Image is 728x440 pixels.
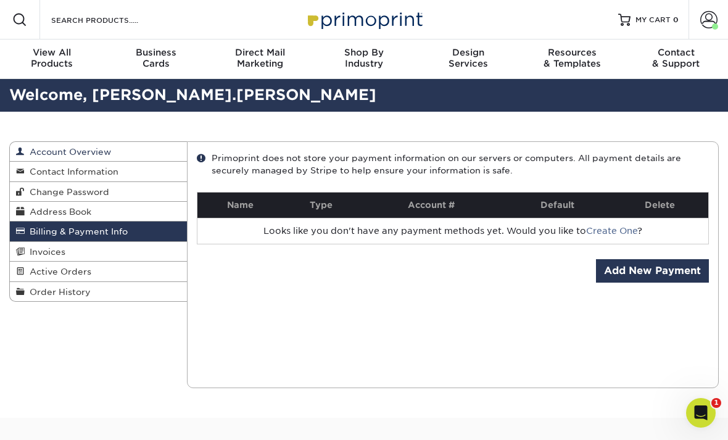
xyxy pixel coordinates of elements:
span: Business [104,47,209,58]
span: Order History [25,287,91,297]
div: & Support [624,47,728,69]
a: Shop ByIndustry [312,39,416,79]
div: & Templates [520,47,624,69]
a: Add New Payment [596,259,709,283]
th: Name [197,193,284,218]
img: Primoprint [302,6,426,33]
a: Billing & Payment Info [10,222,187,241]
a: Invoices [10,242,187,262]
span: Active Orders [25,267,91,276]
span: MY CART [635,15,671,25]
a: DesignServices [416,39,520,79]
iframe: Intercom live chat [686,398,716,428]
span: Address Book [25,207,91,217]
div: Industry [312,47,416,69]
span: Resources [520,47,624,58]
a: Active Orders [10,262,187,281]
span: Change Password [25,187,109,197]
iframe: Google Customer Reviews [3,402,105,436]
span: Invoices [25,247,65,257]
div: Marketing [208,47,312,69]
span: Direct Mail [208,47,312,58]
a: Contact Information [10,162,187,181]
input: SEARCH PRODUCTS..... [50,12,170,27]
a: Resources& Templates [520,39,624,79]
th: Delete [611,193,708,218]
td: Looks like you don't have any payment methods yet. Would you like to ? [197,218,709,244]
th: Account # [359,193,503,218]
a: Account Overview [10,142,187,162]
span: Account Overview [25,147,111,157]
div: Primoprint does not store your payment information on our servers or computers. All payment detai... [197,152,709,177]
a: Create One [586,226,637,236]
span: 0 [673,15,679,24]
a: Change Password [10,182,187,202]
span: Billing & Payment Info [25,226,128,236]
th: Type [283,193,359,218]
span: Shop By [312,47,416,58]
div: Cards [104,47,209,69]
a: BusinessCards [104,39,209,79]
a: Address Book [10,202,187,222]
a: Direct MailMarketing [208,39,312,79]
span: Design [416,47,520,58]
div: Services [416,47,520,69]
th: Default [504,193,611,218]
span: 1 [711,398,721,408]
a: Contact& Support [624,39,728,79]
a: Order History [10,282,187,301]
span: Contact [624,47,728,58]
span: Contact Information [25,167,118,176]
